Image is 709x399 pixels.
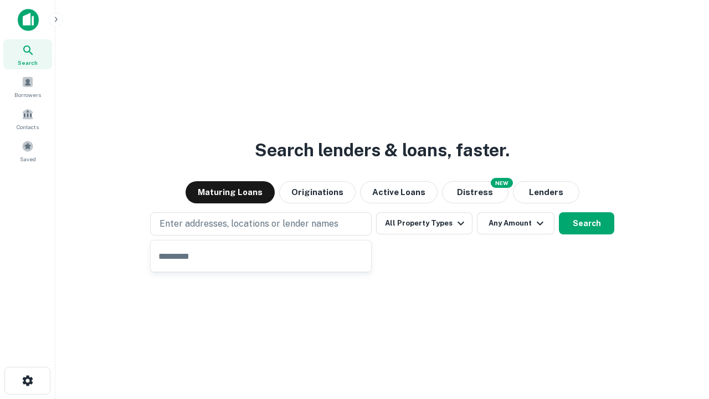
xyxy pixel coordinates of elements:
a: Saved [3,136,52,166]
img: capitalize-icon.png [18,9,39,31]
iframe: Chat Widget [654,310,709,364]
button: Any Amount [477,212,554,234]
button: Enter addresses, locations or lender names [150,212,372,236]
span: Borrowers [14,90,41,99]
button: Originations [279,181,356,203]
button: All Property Types [376,212,472,234]
span: Saved [20,155,36,163]
button: Search distressed loans with lien and other non-mortgage details. [442,181,508,203]
a: Borrowers [3,71,52,101]
a: Search [3,39,52,69]
a: Contacts [3,104,52,134]
span: Search [18,58,38,67]
button: Active Loans [360,181,438,203]
button: Search [559,212,614,234]
button: Maturing Loans [186,181,275,203]
button: Lenders [513,181,579,203]
span: Contacts [17,122,39,131]
p: Enter addresses, locations or lender names [160,217,338,231]
h3: Search lenders & loans, faster. [255,137,510,163]
div: NEW [491,178,513,188]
